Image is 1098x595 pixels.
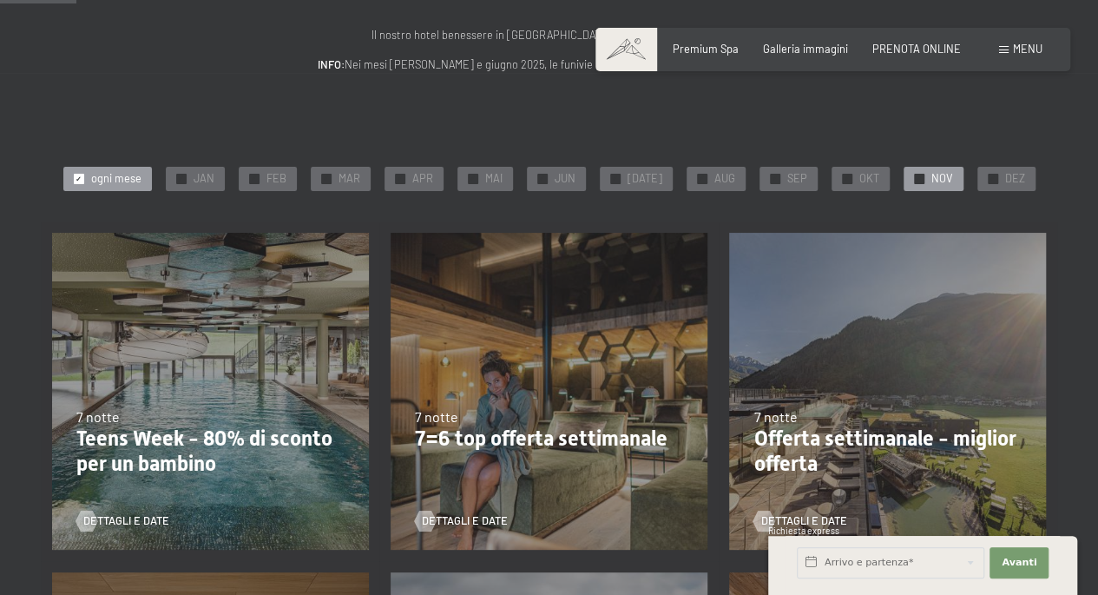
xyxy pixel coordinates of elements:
[485,171,503,187] span: MAI
[412,171,433,187] span: APR
[1013,42,1042,56] span: Menu
[916,174,922,183] span: ✓
[990,547,1049,578] button: Avanti
[1005,171,1025,187] span: DEZ
[772,174,778,183] span: ✓
[760,513,846,529] span: Dettagli e Date
[91,171,141,187] span: ogni mese
[422,513,508,529] span: Dettagli e Date
[673,42,739,56] a: Premium Spa
[844,174,850,183] span: ✓
[628,171,662,187] span: [DATE]
[194,171,214,187] span: JAN
[763,42,848,56] a: Galleria immagini
[555,171,575,187] span: JUN
[699,174,705,183] span: ✓
[266,171,286,187] span: FEB
[415,408,458,425] span: 7 notte
[859,171,879,187] span: OKT
[76,513,169,529] a: Dettagli e Date
[251,174,257,183] span: ✓
[539,174,545,183] span: ✓
[83,513,169,529] span: Dettagli e Date
[178,174,184,183] span: ✓
[415,426,683,452] p: 7=6 top offerta settimanale
[768,526,839,536] span: Richiesta express
[470,174,476,183] span: ✓
[1002,556,1036,570] span: Avanti
[612,174,618,183] span: ✓
[714,171,735,187] span: AUG
[339,171,360,187] span: MAR
[202,26,897,43] p: Il nostro hotel benessere in [GEOGRAPHIC_DATA] è il luogo ideale per voi.
[753,513,846,529] a: Dettagli e Date
[753,426,1022,477] p: Offerta settimanale - miglior offerta
[990,174,996,183] span: ✓
[787,171,807,187] span: SEP
[323,174,329,183] span: ✓
[931,171,953,187] span: NOV
[76,426,345,477] p: Teens Week - 80% di sconto per un bambino
[202,56,897,73] p: Nei mesi [PERSON_NAME] e giugno 2025, le funivie Klausberg e Speikboden .
[76,174,82,183] span: ✓
[753,408,797,425] span: 7 notte
[397,174,403,183] span: ✓
[318,57,345,71] strong: INFO:
[872,42,961,56] a: PRENOTA ONLINE
[76,408,120,425] span: 7 notte
[415,513,508,529] a: Dettagli e Date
